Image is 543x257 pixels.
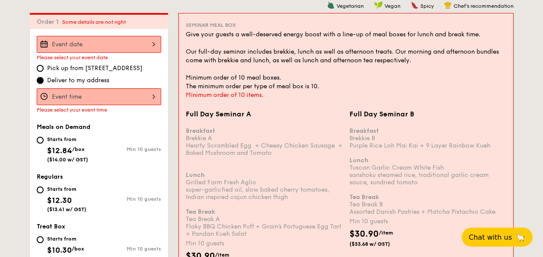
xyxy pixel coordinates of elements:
[37,77,44,84] input: Deliver to my address
[72,246,84,252] span: /box
[186,208,215,215] b: Tea Break
[37,65,44,72] input: Pick up from [STREET_ADDRESS]
[37,107,107,113] span: Please select your event time
[37,123,90,131] span: Meals on Demand
[99,146,161,152] div: Min 10 guests
[47,235,86,242] div: Starts from
[47,64,143,73] span: Pick up from [STREET_ADDRESS]
[349,110,414,118] span: Full Day Seminar B
[47,206,86,212] span: ($13.41 w/ GST)
[99,196,161,202] div: Min 10 guests
[337,3,364,9] span: Vegetarian
[47,186,86,193] div: Starts from
[379,230,393,236] span: /item
[37,173,63,180] span: Regulars
[47,157,88,163] span: ($14.00 w/ GST)
[47,196,72,205] span: $12.30
[47,136,88,143] div: Starts from
[349,241,408,247] span: ($33.68 w/ GST)
[444,1,452,9] img: icon-chef-hat.a58ddaea.svg
[37,236,44,243] input: Starts from$10.30/box($11.23 w/ GST)Min 10 guests
[186,171,205,179] b: Lunch
[72,146,85,152] span: /box
[47,76,109,85] span: Deliver to my address
[515,232,526,242] span: 🦙
[186,30,506,91] div: Give your guests a well-deserved energy boost with a line-up of meal boxes for lunch and break ti...
[99,246,161,252] div: Min 10 guests
[411,1,419,9] img: icon-spicy.37a8142b.svg
[349,157,368,164] b: Lunch
[420,3,434,9] span: Spicy
[384,3,400,9] span: Vegan
[37,223,65,230] span: Treat Box
[186,127,215,135] b: Breakfast
[186,239,343,248] div: Min 10 guests
[349,217,506,226] div: Min 10 guests
[47,245,72,255] span: $10.30
[37,55,161,61] div: Please select your event date
[374,1,383,9] img: icon-vegan.f8ff3823.svg
[47,146,72,155] span: $12.84
[349,229,379,239] span: $30.90
[62,19,126,25] span: Some details are not right
[186,120,343,238] div: Brekkie A Hearty Scrambled Egg + Cheesy Chicken Sausage + Baked Mushroom and Tomato Grilled Farm ...
[462,228,533,247] button: Chat with us🦙
[37,88,161,105] input: Event time
[37,137,44,144] input: Starts from$12.84/box($14.00 w/ GST)Min 10 guests
[469,233,512,241] span: Chat with us
[454,3,514,9] span: Chef's recommendation
[37,36,161,53] input: Event date
[349,193,379,201] b: Tea Break
[186,110,251,118] span: Full Day Seminar A
[349,127,379,135] b: Breakfast
[186,22,236,28] span: Seminar Meal Box
[37,186,44,193] input: Starts from$12.30($13.41 w/ GST)Min 10 guests
[37,18,62,26] span: Order 1
[327,1,335,9] img: icon-vegetarian.fe4039eb.svg
[349,120,506,215] div: Brekkie B Purple Rice Loh Mai Kai + 9 Layer Rainbow Kueh Tuscan Garlic Cream White Fish sanshoku ...
[186,91,506,100] div: Minimum order of 10 items.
